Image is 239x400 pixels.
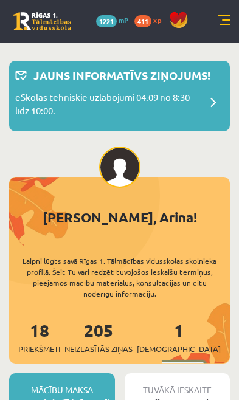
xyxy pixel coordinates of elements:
[153,15,161,25] span: xp
[96,15,117,27] span: 1221
[99,147,140,188] img: Arina Timofejeva
[18,343,60,355] span: Priekšmeti
[64,319,133,355] a: 205Neizlasītās ziņas
[64,343,133,355] span: Neizlasītās ziņas
[18,319,60,355] a: 18Priekšmeti
[119,15,128,25] span: mP
[13,12,71,30] a: Rīgas 1. Tālmācības vidusskola
[9,373,115,396] div: Mācību maksa
[134,15,167,25] a: 411 xp
[137,343,221,355] span: [DEMOGRAPHIC_DATA]
[134,15,151,27] span: 411
[125,373,230,396] div: Tuvākā ieskaite
[9,255,230,299] div: Laipni lūgts savā Rīgas 1. Tālmācības vidusskolas skolnieka profilā. Šeit Tu vari redzēt tuvojošo...
[137,319,221,355] a: 1[DEMOGRAPHIC_DATA]
[33,67,210,83] p: Jauns informatīvs ziņojums!
[9,207,230,227] div: [PERSON_NAME], Arina!
[15,67,224,125] a: Jauns informatīvs ziņojums! eSkolas tehniskie uzlabojumi 04.09 no 8:30 līdz 10:00.
[15,91,203,118] p: eSkolas tehniskie uzlabojumi 04.09 no 8:30 līdz 10:00.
